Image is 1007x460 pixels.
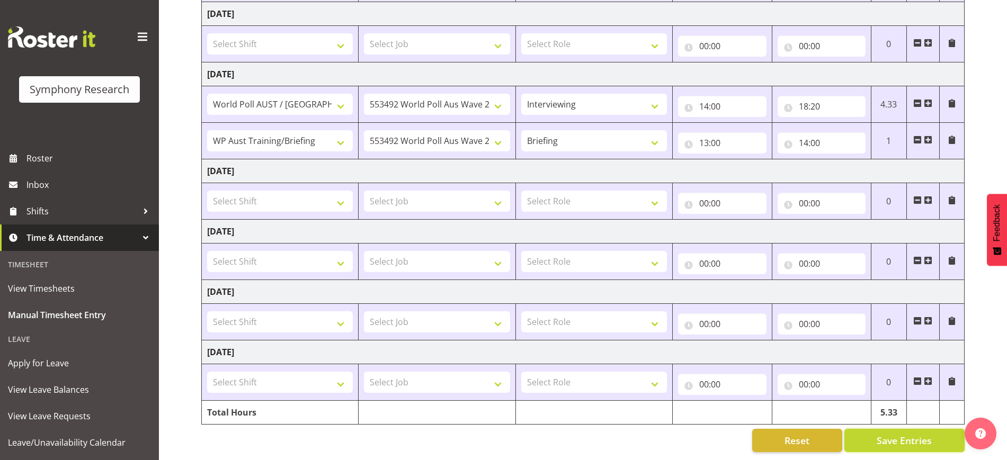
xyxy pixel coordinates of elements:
[987,194,1007,266] button: Feedback - Show survey
[871,243,906,280] td: 0
[778,313,866,335] input: Click to select...
[871,364,906,401] td: 0
[3,254,156,275] div: Timesheet
[3,328,156,350] div: Leave
[678,132,766,154] input: Click to select...
[778,132,866,154] input: Click to select...
[3,275,156,302] a: View Timesheets
[752,429,842,452] button: Reset
[778,374,866,395] input: Click to select...
[8,307,151,323] span: Manual Timesheet Entry
[3,376,156,403] a: View Leave Balances
[3,350,156,376] a: Apply for Leave
[778,193,866,214] input: Click to select...
[8,26,95,48] img: Rosterit website logo
[26,177,154,193] span: Inbox
[778,253,866,274] input: Click to select...
[202,280,965,304] td: [DATE]
[785,434,809,447] span: Reset
[871,183,906,220] td: 0
[8,382,151,398] span: View Leave Balances
[871,26,906,62] td: 0
[26,203,138,219] span: Shifts
[871,304,906,340] td: 0
[202,340,965,364] td: [DATE]
[3,429,156,456] a: Leave/Unavailability Calendar
[992,204,1002,241] span: Feedback
[778,35,866,57] input: Click to select...
[871,86,906,123] td: 4.33
[202,220,965,243] td: [DATE]
[877,434,932,447] span: Save Entries
[202,62,965,86] td: [DATE]
[8,408,151,424] span: View Leave Requests
[8,281,151,296] span: View Timesheets
[30,82,129,97] div: Symphony Research
[8,355,151,371] span: Apply for Leave
[26,150,154,166] span: Roster
[202,2,965,26] td: [DATE]
[778,96,866,117] input: Click to select...
[3,403,156,429] a: View Leave Requests
[678,96,766,117] input: Click to select...
[678,253,766,274] input: Click to select...
[26,230,138,246] span: Time & Attendance
[678,193,766,214] input: Click to select...
[202,159,965,183] td: [DATE]
[871,401,906,425] td: 5.33
[8,435,151,450] span: Leave/Unavailability Calendar
[678,35,766,57] input: Click to select...
[202,401,359,425] td: Total Hours
[678,374,766,395] input: Click to select...
[3,302,156,328] a: Manual Timesheet Entry
[871,123,906,159] td: 1
[844,429,965,452] button: Save Entries
[678,313,766,335] input: Click to select...
[975,428,986,439] img: help-xxl-2.png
